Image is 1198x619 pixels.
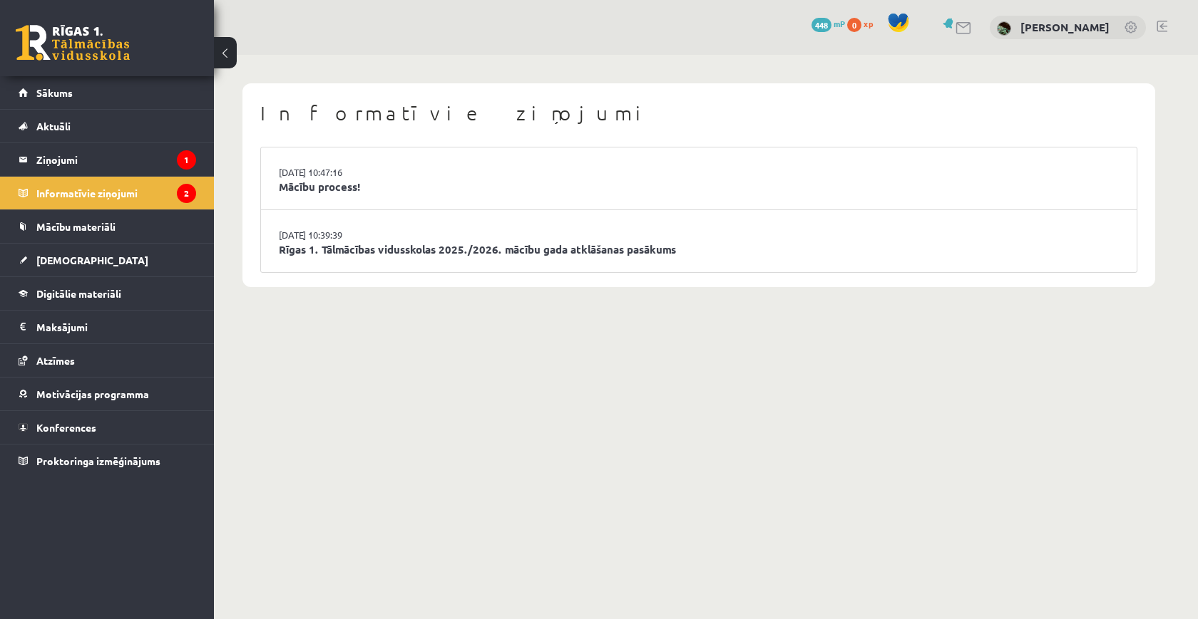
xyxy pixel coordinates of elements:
legend: Ziņojumi [36,143,196,176]
a: Aktuāli [19,110,196,142]
a: 448 mP [812,18,845,29]
a: Motivācijas programma [19,378,196,410]
a: Mācību materiāli [19,210,196,243]
span: Sākums [36,86,73,99]
span: Aktuāli [36,120,71,132]
a: Atzīmes [19,344,196,377]
span: Motivācijas programma [36,387,149,400]
span: Digitālie materiāli [36,287,121,300]
a: Proktoringa izmēģinājums [19,444,196,477]
span: mP [834,18,845,29]
a: Maksājumi [19,311,196,343]
a: [DATE] 10:47:16 [279,165,386,180]
a: [PERSON_NAME] [1020,20,1110,34]
a: [DEMOGRAPHIC_DATA] [19,244,196,276]
span: [DEMOGRAPHIC_DATA] [36,254,148,266]
a: Konferences [19,411,196,444]
a: Digitālie materiāli [19,277,196,310]
i: 1 [177,150,196,170]
span: Mācību materiāli [36,220,116,233]
a: Mācību process! [279,179,1119,195]
a: Rīgas 1. Tālmācības vidusskolas 2025./2026. mācību gada atklāšanas pasākums [279,241,1119,258]
span: Konferences [36,421,96,434]
a: Sākums [19,76,196,109]
h1: Informatīvie ziņojumi [260,101,1137,125]
a: Ziņojumi1 [19,143,196,176]
span: 0 [847,18,861,32]
i: 2 [177,184,196,203]
legend: Maksājumi [36,311,196,343]
span: Atzīmes [36,354,75,367]
legend: Informatīvie ziņojumi [36,177,196,209]
a: Rīgas 1. Tālmācības vidusskola [16,25,130,61]
span: 448 [812,18,831,32]
img: Marta Cekula [997,21,1011,36]
span: xp [864,18,873,29]
a: [DATE] 10:39:39 [279,228,386,242]
span: Proktoringa izmēģinājums [36,454,160,467]
a: 0 xp [847,18,880,29]
a: Informatīvie ziņojumi2 [19,177,196,209]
